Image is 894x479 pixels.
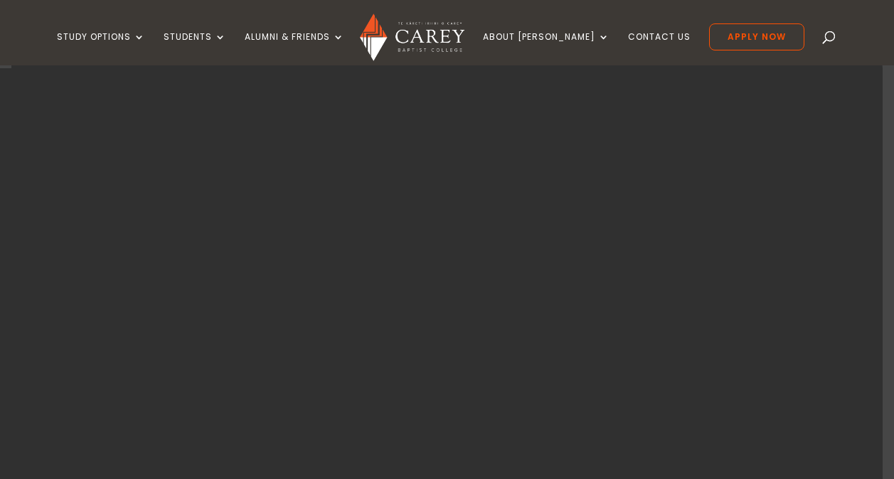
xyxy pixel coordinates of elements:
[709,23,804,50] a: Apply Now
[164,32,226,65] a: Students
[245,32,344,65] a: Alumni & Friends
[360,14,464,61] img: Carey Baptist College
[57,32,145,65] a: Study Options
[483,32,610,65] a: About [PERSON_NAME]
[628,32,691,65] a: Contact Us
